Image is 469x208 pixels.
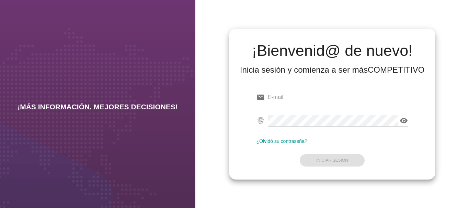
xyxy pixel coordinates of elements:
[256,93,265,101] i: email
[400,117,408,125] i: visibility
[256,138,307,144] a: ¿Olvidó su contraseña?
[268,92,408,103] input: E-mail
[256,117,265,125] i: fingerprint
[240,42,425,59] h2: ¡Bienvenid@ de nuevo!
[240,64,425,75] div: Inicia sesión y comienza a ser más
[18,103,178,111] h2: ¡MÁS INFORMACIÓN, MEJORES DECISIONES!
[368,65,424,74] strong: COMPETITIVO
